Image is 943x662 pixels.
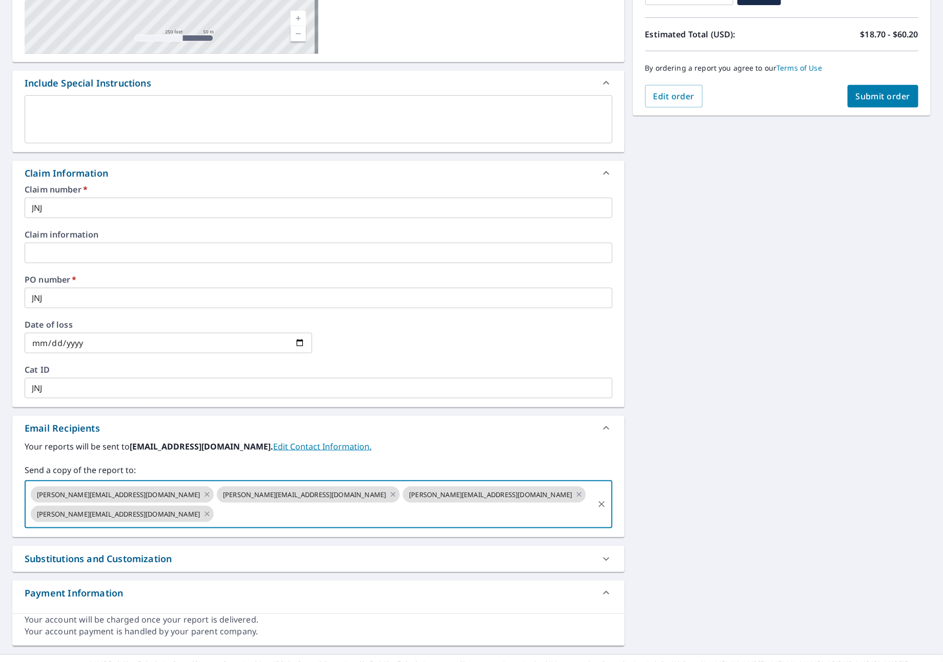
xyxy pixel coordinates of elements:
[645,28,782,40] p: Estimated Total (USD):
[12,546,625,572] div: Substitutions and Customization
[217,490,392,500] span: [PERSON_NAME][EMAIL_ADDRESS][DOMAIN_NAME]
[777,63,823,73] a: Terms of Use
[645,63,918,73] p: By ordering a report you agree to our
[25,586,123,600] div: Payment Information
[848,85,919,108] button: Submit order
[25,440,612,453] label: Your reports will be sent to
[12,161,625,185] div: Claim Information
[12,416,625,440] div: Email Recipients
[25,185,612,194] label: Claim number
[25,421,100,435] div: Email Recipients
[273,441,372,452] a: EditContactInfo
[25,614,612,626] div: Your account will be charged once your report is delivered.
[12,581,625,605] div: Payment Information
[25,464,612,476] label: Send a copy of the report to:
[25,321,312,329] label: Date of loss
[31,509,206,519] span: [PERSON_NAME][EMAIL_ADDRESS][DOMAIN_NAME]
[25,275,612,284] label: PO number
[291,11,306,26] a: Current Level 17, Zoom In
[25,366,612,374] label: Cat ID
[25,626,612,637] div: Your account payment is handled by your parent company.
[25,230,612,239] label: Claim information
[12,71,625,95] div: Include Special Instructions
[31,486,214,503] div: [PERSON_NAME][EMAIL_ADDRESS][DOMAIN_NAME]
[217,486,400,503] div: [PERSON_NAME][EMAIL_ADDRESS][DOMAIN_NAME]
[403,490,578,500] span: [PERSON_NAME][EMAIL_ADDRESS][DOMAIN_NAME]
[31,506,214,522] div: [PERSON_NAME][EMAIL_ADDRESS][DOMAIN_NAME]
[130,441,273,452] b: [EMAIL_ADDRESS][DOMAIN_NAME].
[653,91,695,102] span: Edit order
[25,76,151,90] div: Include Special Instructions
[860,28,918,40] p: $18.70 - $60.20
[403,486,586,503] div: [PERSON_NAME][EMAIL_ADDRESS][DOMAIN_NAME]
[594,497,609,511] button: Clear
[25,552,172,566] div: Substitutions and Customization
[856,91,911,102] span: Submit order
[645,85,703,108] button: Edit order
[31,490,206,500] span: [PERSON_NAME][EMAIL_ADDRESS][DOMAIN_NAME]
[25,166,108,180] div: Claim Information
[291,26,306,41] a: Current Level 17, Zoom Out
